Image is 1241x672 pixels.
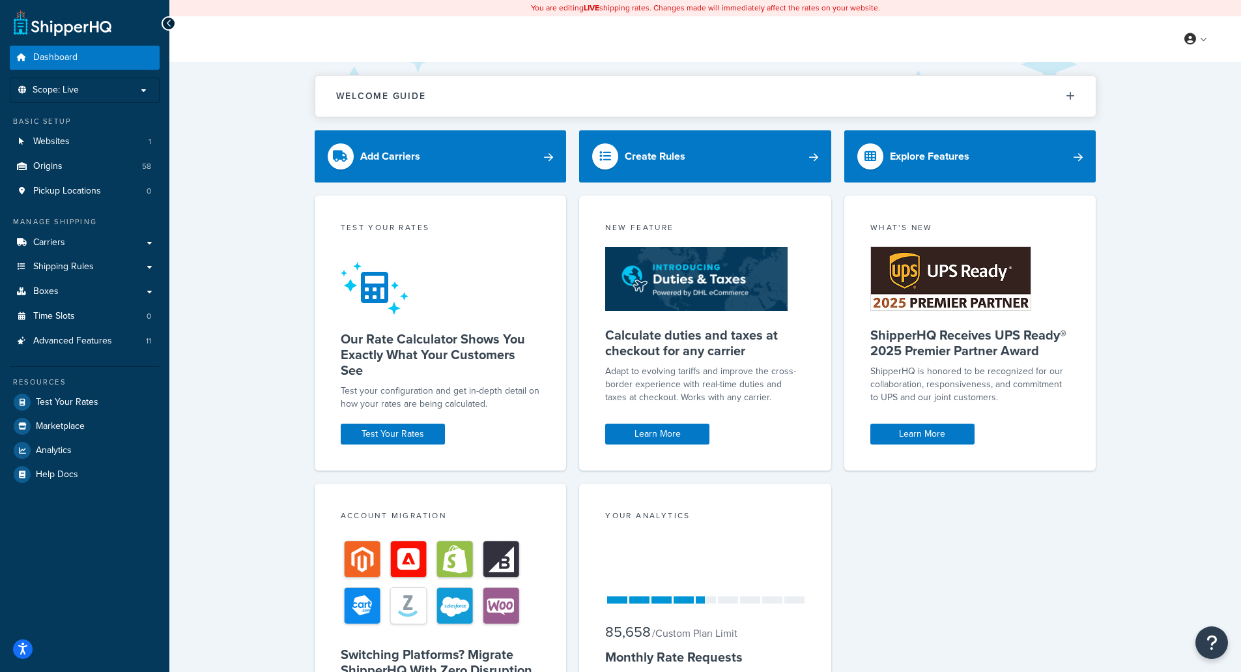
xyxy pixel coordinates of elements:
a: Time Slots0 [10,304,160,329]
span: 85,658 [605,621,651,643]
a: Analytics [10,439,160,462]
b: LIVE [584,2,599,14]
a: Websites1 [10,130,160,154]
li: Advanced Features [10,329,160,353]
div: What's New [870,222,1070,237]
span: Origins [33,161,63,172]
h5: Our Rate Calculator Shows You Exactly What Your Customers See [341,331,541,378]
li: Origins [10,154,160,179]
div: Account Migration [341,510,541,525]
h5: Calculate duties and taxes at checkout for any carrier [605,327,805,358]
div: Resources [10,377,160,388]
li: Websites [10,130,160,154]
a: Origins58 [10,154,160,179]
a: Pickup Locations0 [10,179,160,203]
a: Test Your Rates [10,390,160,414]
span: Marketplace [36,421,85,432]
button: Open Resource Center [1195,626,1228,659]
div: Add Carriers [360,147,420,166]
span: Boxes [33,286,59,297]
span: Advanced Features [33,336,112,347]
p: Adapt to evolving tariffs and improve the cross-border experience with real-time duties and taxes... [605,365,805,404]
a: Shipping Rules [10,255,160,279]
div: Your Analytics [605,510,805,525]
small: / Custom Plan Limit [652,626,737,641]
div: New Feature [605,222,805,237]
a: Advanced Features11 [10,329,160,353]
li: Time Slots [10,304,160,329]
span: Shipping Rules [33,261,94,272]
div: Basic Setup [10,116,160,127]
a: Dashboard [10,46,160,70]
a: Learn More [870,424,975,445]
a: Explore Features [844,130,1096,183]
div: Manage Shipping [10,216,160,227]
h5: ShipperHQ Receives UPS Ready® 2025 Premier Partner Award [870,327,1070,358]
span: Scope: Live [33,85,79,96]
span: Carriers [33,237,65,248]
a: Help Docs [10,463,160,486]
span: Dashboard [33,52,78,63]
span: Help Docs [36,469,78,480]
a: Marketplace [10,415,160,438]
span: 11 [146,336,151,347]
div: Test your rates [341,222,541,237]
span: Test Your Rates [36,397,98,408]
span: Time Slots [33,311,75,322]
div: Explore Features [890,147,969,166]
span: 58 [142,161,151,172]
a: Test Your Rates [341,424,445,445]
a: Learn More [605,424,709,445]
span: 1 [149,136,151,147]
span: Pickup Locations [33,186,101,197]
h5: Monthly Rate Requests [605,649,805,665]
div: Test your configuration and get in-depth detail on how your rates are being calculated. [341,385,541,411]
li: Pickup Locations [10,179,160,203]
span: Analytics [36,445,72,456]
a: Add Carriers [315,130,567,183]
a: Boxes [10,280,160,304]
a: Carriers [10,231,160,255]
span: 0 [147,186,151,197]
button: Welcome Guide [315,76,1096,117]
a: Create Rules [579,130,831,183]
h2: Welcome Guide [336,91,426,101]
div: Create Rules [625,147,685,166]
span: 0 [147,311,151,322]
span: Websites [33,136,70,147]
p: ShipperHQ is honored to be recognized for our collaboration, responsiveness, and commitment to UP... [870,365,1070,404]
